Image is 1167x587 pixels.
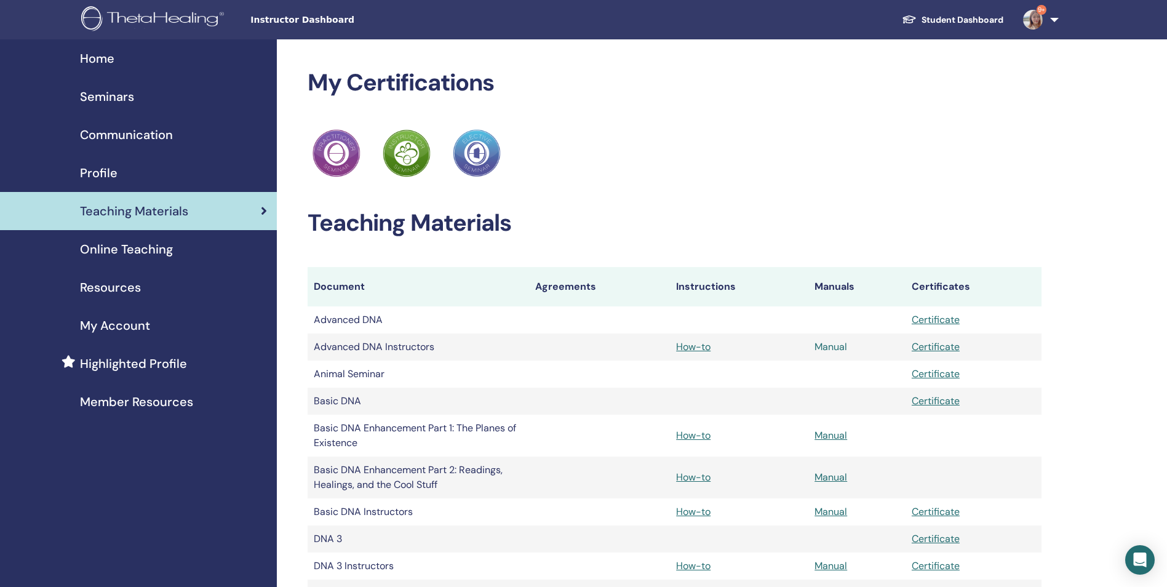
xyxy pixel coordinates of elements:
[676,559,711,572] a: How-to
[308,457,529,498] td: Basic DNA Enhancement Part 2: Readings, Healings, and the Cool Stuff
[308,388,529,415] td: Basic DNA
[676,505,711,518] a: How-to
[912,559,960,572] a: Certificate
[80,126,173,144] span: Communication
[902,14,917,25] img: graduation-cap-white.svg
[308,69,1042,97] h2: My Certifications
[383,129,431,177] img: Practitioner
[1125,545,1155,575] div: Open Intercom Messenger
[80,87,134,106] span: Seminars
[80,393,193,411] span: Member Resources
[670,267,808,306] th: Instructions
[308,498,529,525] td: Basic DNA Instructors
[308,306,529,333] td: Advanced DNA
[80,49,114,68] span: Home
[308,415,529,457] td: Basic DNA Enhancement Part 1: The Planes of Existence
[80,164,117,182] span: Profile
[308,333,529,361] td: Advanced DNA Instructors
[912,313,960,326] a: Certificate
[313,129,360,177] img: Practitioner
[308,267,529,306] th: Document
[80,240,173,258] span: Online Teaching
[80,316,150,335] span: My Account
[308,553,529,580] td: DNA 3 Instructors
[1037,5,1046,15] span: 9+
[529,267,670,306] th: Agreements
[892,9,1013,31] a: Student Dashboard
[676,429,711,442] a: How-to
[906,267,1042,306] th: Certificates
[808,267,906,306] th: Manuals
[815,559,847,572] a: Manual
[912,532,960,545] a: Certificate
[676,471,711,484] a: How-to
[308,361,529,388] td: Animal Seminar
[250,14,435,26] span: Instructor Dashboard
[676,340,711,353] a: How-to
[912,394,960,407] a: Certificate
[815,505,847,518] a: Manual
[453,129,501,177] img: Practitioner
[912,340,960,353] a: Certificate
[912,505,960,518] a: Certificate
[912,367,960,380] a: Certificate
[80,278,141,297] span: Resources
[308,209,1042,238] h2: Teaching Materials
[1023,10,1043,30] img: default.jpg
[815,340,847,353] a: Manual
[80,202,188,220] span: Teaching Materials
[308,525,529,553] td: DNA 3
[815,471,847,484] a: Manual
[815,429,847,442] a: Manual
[80,354,187,373] span: Highlighted Profile
[81,6,228,34] img: logo.png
